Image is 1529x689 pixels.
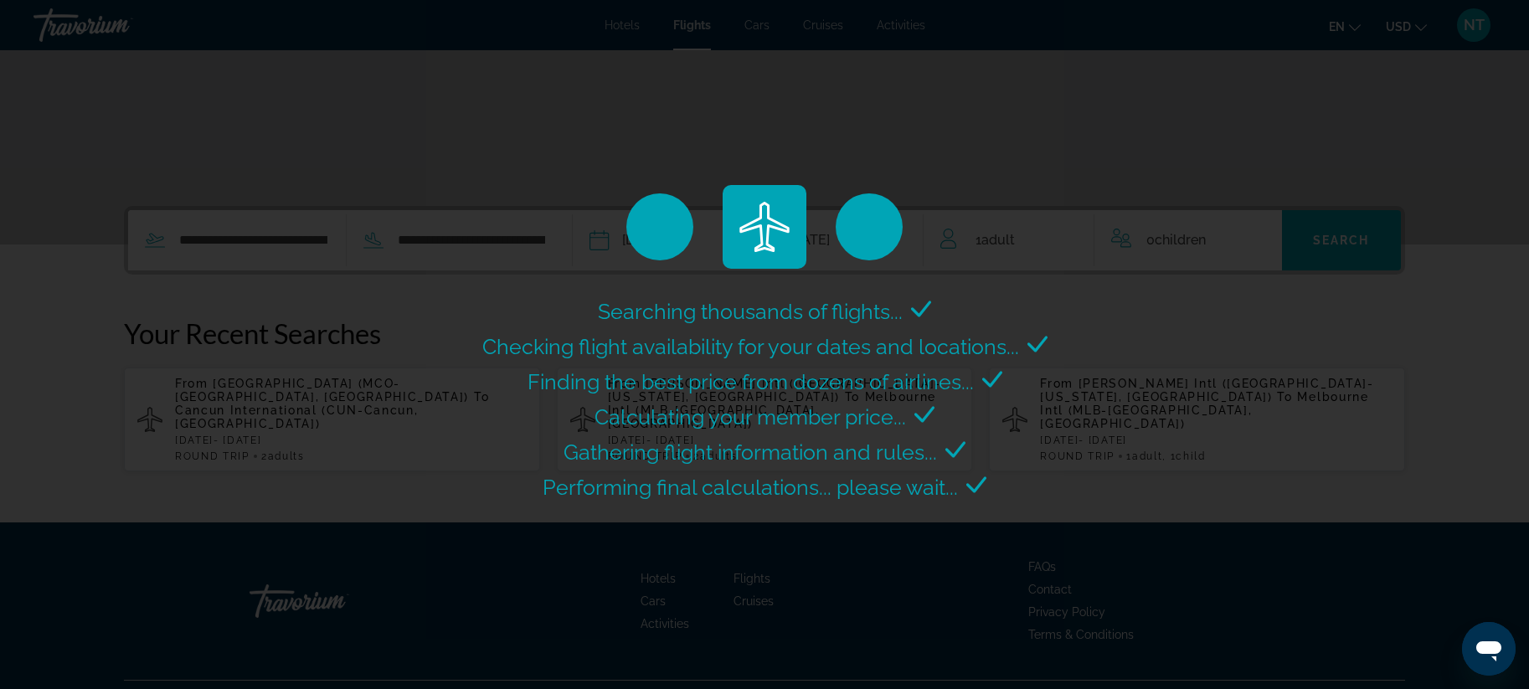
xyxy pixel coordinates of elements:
[564,440,937,465] span: Gathering flight information and rules...
[1462,622,1516,676] iframe: Button to launch messaging window
[482,334,1019,359] span: Checking flight availability for your dates and locations...
[528,369,974,394] span: Finding the best price from dozens of airlines...
[595,404,906,429] span: Calculating your member price...
[543,475,958,500] span: Performing final calculations... please wait...
[598,299,903,324] span: Searching thousands of flights...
